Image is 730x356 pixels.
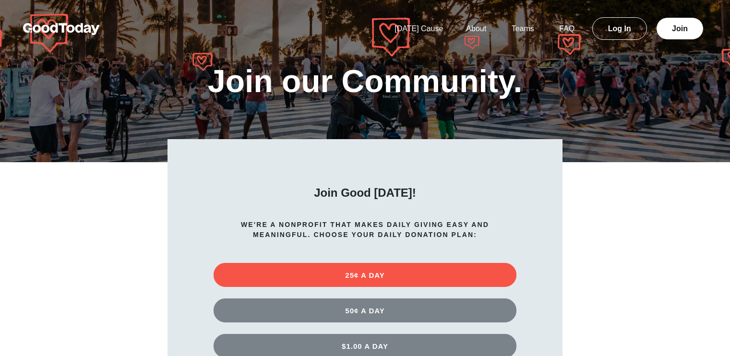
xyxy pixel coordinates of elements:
[214,263,516,287] button: 25¢ A DAY
[548,24,586,33] a: FAQ
[214,185,516,201] h2: Join Good [DATE]!
[214,298,516,322] button: 50¢ A DAY
[455,24,498,33] a: About
[657,18,703,39] a: Join
[208,65,522,97] h1: Join our Community.
[241,221,489,238] strong: We're a nonprofit that makes daily giving easy and meaningful. Choose your daily donation plan:
[383,24,455,33] a: [DATE] Cause
[592,17,647,40] a: Log In
[500,24,546,33] a: Teams
[23,23,100,35] img: GoodToday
